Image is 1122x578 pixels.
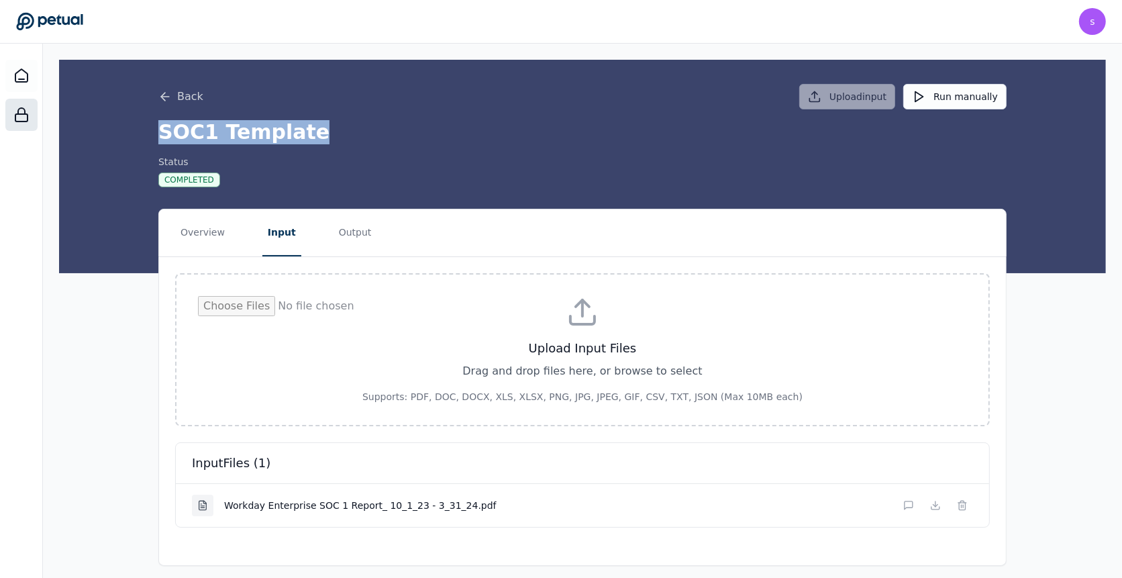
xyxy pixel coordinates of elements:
[175,209,230,256] button: Overview
[16,12,83,31] a: Go to Dashboard
[159,209,1006,256] nav: Tabs
[5,60,38,92] a: Dashboard
[898,495,919,516] button: Add/Edit Description
[1090,15,1094,28] span: s
[262,209,301,256] button: Input
[334,209,377,256] button: Output
[158,173,220,187] div: Completed
[799,84,895,109] button: Uploadinput
[903,84,1007,109] button: Run manually
[952,495,973,516] button: Delete File
[158,155,220,168] div: Status
[5,99,38,131] a: SOC
[192,454,973,473] h3: input Files ( 1 )
[158,89,203,105] button: Back
[925,495,946,516] button: Download File
[158,120,1007,144] h1: SOC1 Template
[224,499,497,512] h4: Workday Enterprise SOC 1 Report_ 10_1_23 - 3_31_24.pdf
